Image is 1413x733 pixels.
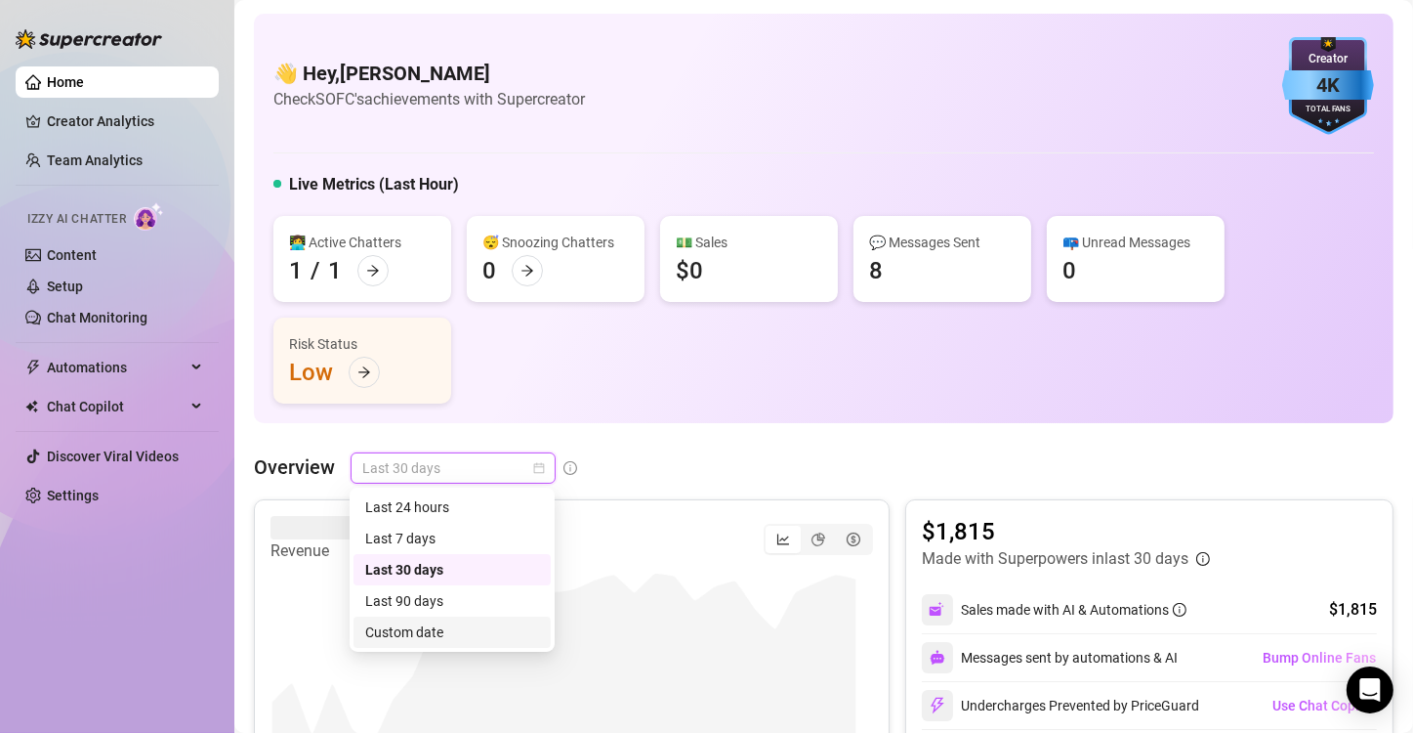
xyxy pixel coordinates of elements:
span: Chat Copilot [47,391,186,422]
div: Last 30 days [353,554,551,585]
span: thunderbolt [25,360,41,375]
button: Bump Online Fans [1262,642,1377,673]
div: 💵 Sales [676,232,822,253]
span: line-chart [776,533,790,546]
div: Last 90 days [365,590,539,612]
div: 1 [328,255,342,286]
span: Last 30 days [362,453,544,483]
div: Creator [1282,50,1374,68]
div: Last 90 days [353,585,551,617]
div: 0 [1062,255,1076,286]
article: $1,815 [922,516,1210,547]
span: arrow-right [366,264,380,278]
img: svg%3e [929,601,946,619]
span: info-circle [1173,603,1186,617]
div: Risk Status [289,333,436,355]
a: Settings [47,488,99,503]
img: Chat Copilot [25,400,38,413]
h5: Live Metrics (Last Hour) [289,173,459,196]
a: Home [47,74,84,90]
div: 💬 Messages Sent [869,232,1016,253]
div: 1 [289,255,303,286]
div: Last 7 days [353,523,551,554]
span: info-circle [1196,552,1210,566]
img: svg%3e [930,650,945,666]
div: 0 [482,255,496,286]
img: logo-BBDzfeDw.svg [16,29,162,49]
div: 8 [869,255,883,286]
a: Setup [47,279,83,294]
button: Use Chat Copilot [1271,690,1377,721]
span: arrow-right [357,366,371,379]
span: dollar-circle [847,533,860,546]
img: svg%3e [929,697,946,714]
div: Last 30 days [365,559,539,581]
a: Team Analytics [47,152,143,168]
div: 4K [1282,70,1374,101]
article: Overview [254,453,335,482]
article: Check SOFC's achievements with Supercreator [273,87,585,111]
div: 👩‍💻 Active Chatters [289,232,436,253]
h4: 👋 Hey, [PERSON_NAME] [273,60,585,87]
div: $0 [676,255,703,286]
div: $1,815 [1329,598,1377,622]
a: Creator Analytics [47,106,203,137]
a: Discover Viral Videos [47,449,179,464]
span: Bump Online Fans [1263,650,1376,666]
span: Use Chat Copilot [1272,698,1376,713]
div: Custom date [353,617,551,648]
span: pie-chart [811,533,825,546]
div: 😴 Snoozing Chatters [482,232,629,253]
span: Automations [47,352,186,383]
a: Content [47,247,97,263]
img: blue-badge-DgoSNQY1.svg [1282,37,1374,135]
div: 📪 Unread Messages [1062,232,1209,253]
div: Total Fans [1282,104,1374,116]
a: Chat Monitoring [47,310,147,325]
div: Last 24 hours [365,496,539,518]
span: calendar [533,462,545,474]
img: AI Chatter [134,202,164,231]
div: Custom date [365,622,539,643]
span: Izzy AI Chatter [27,210,126,229]
div: Open Intercom Messenger [1347,667,1393,713]
div: Last 7 days [365,528,539,549]
article: Revenue [270,539,388,563]
div: Sales made with AI & Automations [961,599,1186,621]
article: Made with Superpowers in last 30 days [922,547,1188,571]
span: info-circle [563,461,577,475]
span: arrow-right [520,264,534,278]
div: Undercharges Prevented by PriceGuard [922,690,1199,721]
div: Last 24 hours [353,492,551,523]
div: segmented control [764,524,873,555]
div: Messages sent by automations & AI [922,642,1178,673]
